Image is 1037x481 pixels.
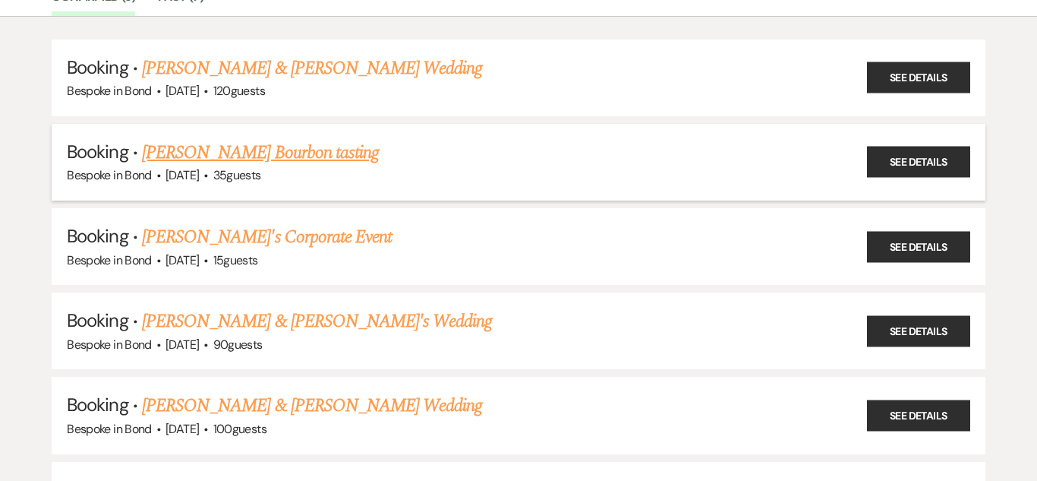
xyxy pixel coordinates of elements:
[867,315,970,347] a: See Details
[165,83,199,99] span: [DATE]
[867,147,970,178] a: See Details
[67,252,151,268] span: Bespoke in Bond
[867,400,970,431] a: See Details
[213,252,258,268] span: 15 guests
[165,252,199,268] span: [DATE]
[67,421,151,437] span: Bespoke in Bond
[67,393,128,416] span: Booking
[142,223,392,251] a: [PERSON_NAME]'s Corporate Event
[142,392,482,419] a: [PERSON_NAME] & [PERSON_NAME] Wedding
[165,337,199,353] span: [DATE]
[165,421,199,437] span: [DATE]
[213,83,265,99] span: 120 guests
[867,62,970,93] a: See Details
[67,83,151,99] span: Bespoke in Bond
[142,139,379,166] a: [PERSON_NAME] Bourbon tasting
[67,140,128,163] span: Booking
[867,231,970,262] a: See Details
[67,309,128,332] span: Booking
[67,55,128,79] span: Booking
[213,337,263,353] span: 90 guests
[142,55,482,82] a: [PERSON_NAME] & [PERSON_NAME] Wedding
[142,308,493,335] a: [PERSON_NAME] & [PERSON_NAME]'s Wedding
[67,167,151,183] span: Bespoke in Bond
[165,167,199,183] span: [DATE]
[67,337,151,353] span: Bespoke in Bond
[213,167,261,183] span: 35 guests
[67,224,128,248] span: Booking
[213,421,266,437] span: 100 guests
